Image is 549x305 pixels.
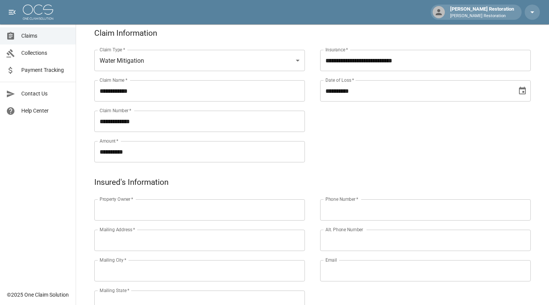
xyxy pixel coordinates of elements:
[100,257,127,263] label: Mailing City
[100,46,125,53] label: Claim Type
[21,32,70,40] span: Claims
[5,5,20,20] button: open drawer
[515,83,530,98] button: Choose date, selected date is Sep 19, 2025
[100,287,129,294] label: Mailing State
[100,107,131,114] label: Claim Number
[21,90,70,98] span: Contact Us
[325,77,354,83] label: Date of Loss
[325,226,363,233] label: Alt. Phone Number
[21,107,70,115] span: Help Center
[100,138,119,144] label: Amount
[23,5,53,20] img: ocs-logo-white-transparent.png
[447,5,517,19] div: [PERSON_NAME] Restoration
[325,196,358,202] label: Phone Number
[325,257,337,263] label: Email
[94,50,305,71] div: Water Mitigation
[21,66,70,74] span: Payment Tracking
[450,13,514,19] p: [PERSON_NAME] Restoration
[100,77,127,83] label: Claim Name
[100,226,135,233] label: Mailing Address
[100,196,133,202] label: Property Owner
[7,291,69,299] div: © 2025 One Claim Solution
[325,46,348,53] label: Insurance
[21,49,70,57] span: Collections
